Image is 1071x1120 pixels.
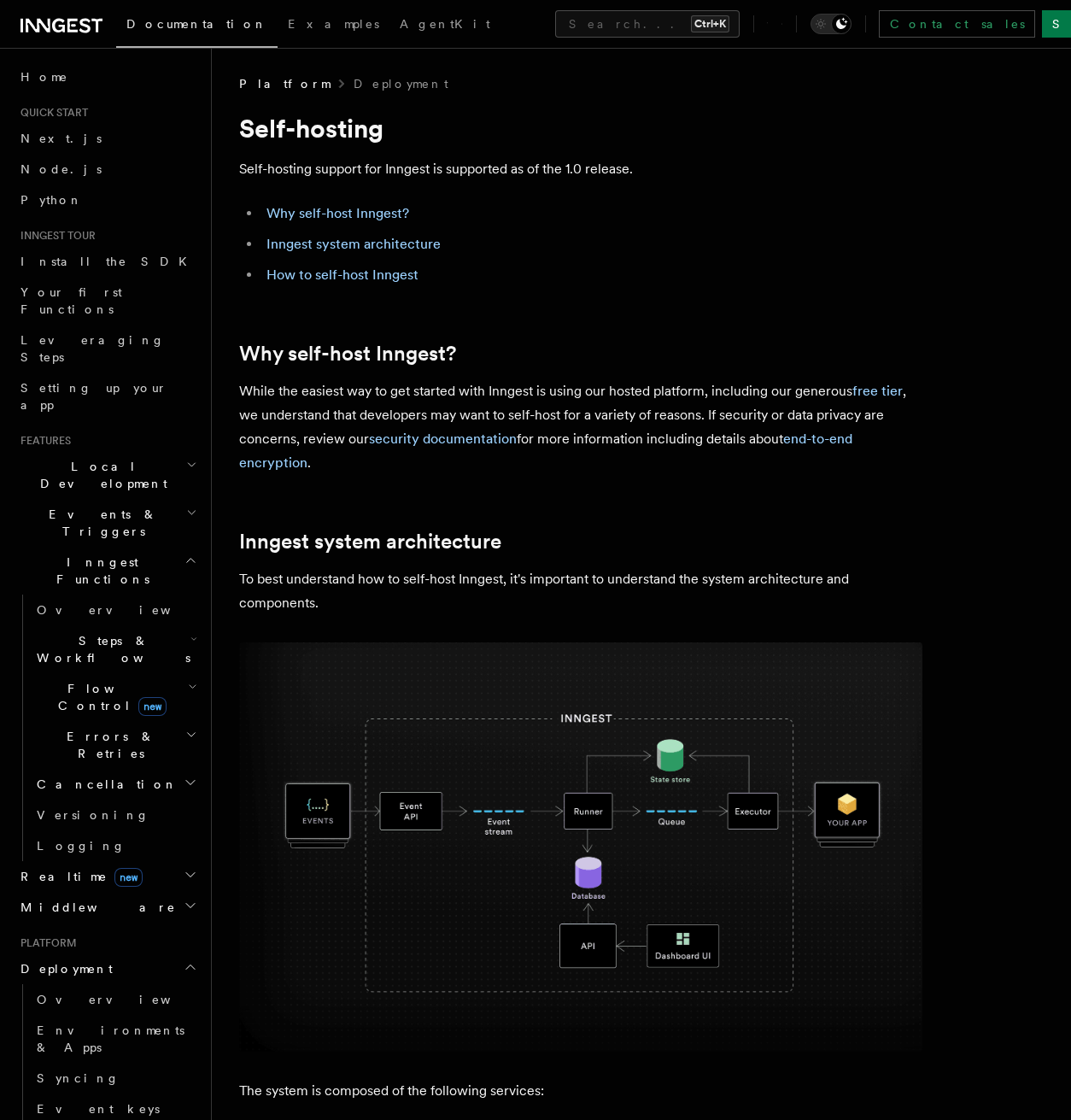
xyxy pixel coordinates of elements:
[37,993,213,1006] span: Overview
[14,861,201,892] button: Realtimenew
[126,17,267,31] span: Documentation
[14,154,201,185] a: Node.js
[30,595,201,625] a: Overview
[14,451,201,499] button: Local Development
[30,632,190,666] span: Steps & Workflows
[14,434,71,448] span: Features
[14,892,201,923] button: Middleware
[852,383,903,399] a: free tier
[30,769,201,800] button: Cancellation
[20,162,102,176] span: Node.js
[14,277,201,325] a: Your first Functions
[20,285,122,316] span: Your first Functions
[239,113,922,144] h1: Self-hosting
[14,506,186,540] span: Events & Triggers
[37,808,149,822] span: Versioning
[14,185,201,215] a: Python
[37,603,213,617] span: Overview
[14,595,201,861] div: Inngest Functions
[14,868,143,885] span: Realtime
[116,5,278,48] a: Documentation
[30,1063,201,1094] a: Syncing
[354,75,448,92] a: Deployment
[20,132,102,145] span: Next.js
[14,899,176,916] span: Middleware
[14,325,201,372] a: Leveraging Steps
[239,530,501,554] a: Inngest system architecture
[30,984,201,1015] a: Overview
[37,1102,160,1116] span: Event keys
[14,960,113,977] span: Deployment
[37,839,126,853] span: Logging
[30,625,201,673] button: Steps & Workflows
[14,499,201,547] button: Events & Triggers
[239,157,922,181] p: Self-hosting support for Inngest is supported as of the 1.0 release.
[266,205,409,221] a: Why self-host Inngest?
[14,953,201,984] button: Deployment
[14,106,88,120] span: Quick start
[14,547,201,595] button: Inngest Functions
[266,267,418,283] a: How to self-host Inngest
[30,673,201,721] button: Flow Controlnew
[30,728,185,762] span: Errors & Retries
[30,1015,201,1063] a: Environments & Apps
[239,567,922,615] p: To best understand how to self-host Inngest, it's important to understand the system architecture...
[278,5,389,46] a: Examples
[239,1079,922,1103] p: The system is composed of the following services:
[14,62,201,92] a: Home
[20,381,167,412] span: Setting up your app
[400,17,490,31] span: AgentKit
[555,10,740,38] button: Search...Ctrl+K
[20,68,68,85] span: Home
[239,379,922,475] p: While the easiest way to get started with Inngest is using our hosted platform, including our gen...
[30,721,201,769] button: Errors & Retries
[288,17,379,31] span: Examples
[30,776,178,793] span: Cancellation
[14,229,96,243] span: Inngest tour
[20,193,83,207] span: Python
[14,123,201,154] a: Next.js
[114,868,143,887] span: new
[239,642,922,1052] img: Inngest system architecture diagram
[266,236,441,252] a: Inngest system architecture
[30,680,188,714] span: Flow Control
[369,431,517,447] a: security documentation
[14,554,184,588] span: Inngest Functions
[14,458,186,492] span: Local Development
[239,75,330,92] span: Platform
[879,10,1035,38] a: Contact sales
[811,14,852,34] button: Toggle dark mode
[14,246,201,277] a: Install the SDK
[138,697,167,716] span: new
[14,372,201,420] a: Setting up your app
[30,800,201,830] a: Versioning
[239,342,456,366] a: Why self-host Inngest?
[37,1071,120,1085] span: Syncing
[30,830,201,861] a: Logging
[20,333,165,364] span: Leveraging Steps
[14,936,77,950] span: Platform
[691,15,729,32] kbd: Ctrl+K
[389,5,500,46] a: AgentKit
[37,1023,184,1054] span: Environments & Apps
[20,255,197,268] span: Install the SDK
